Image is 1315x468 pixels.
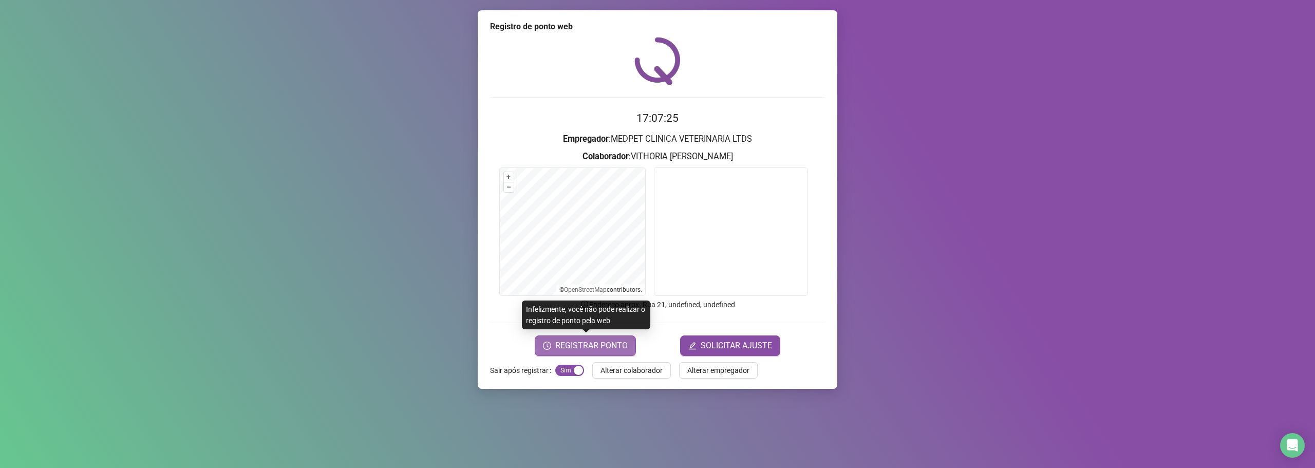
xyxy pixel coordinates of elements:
[680,335,780,356] button: editSOLICITAR AJUSTE
[490,21,825,33] div: Registro de ponto web
[564,286,607,293] a: OpenStreetMap
[636,112,679,124] time: 17:07:25
[543,342,551,350] span: clock-circle
[583,152,629,161] strong: Colaborador
[490,133,825,146] h3: : MEDPET CLINICA VETERINARIA LTDS
[522,301,650,329] div: Infelizmente, você não pode realizar o registro de ponto pela web
[679,362,758,379] button: Alterar empregador
[490,150,825,163] h3: : VITHORIA [PERSON_NAME]
[535,335,636,356] button: REGISTRAR PONTO
[490,362,555,379] label: Sair após registrar
[504,172,514,182] button: +
[504,182,514,192] button: –
[688,342,697,350] span: edit
[559,286,642,293] li: © contributors.
[701,340,772,352] span: SOLICITAR AJUSTE
[563,134,609,144] strong: Empregador
[600,365,663,376] span: Alterar colaborador
[580,299,589,309] span: info-circle
[592,362,671,379] button: Alterar colaborador
[634,37,681,85] img: QRPoint
[490,299,825,310] p: Endereço aprox. : Rua 21, undefined, undefined
[687,365,749,376] span: Alterar empregador
[1280,433,1305,458] div: Open Intercom Messenger
[555,340,628,352] span: REGISTRAR PONTO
